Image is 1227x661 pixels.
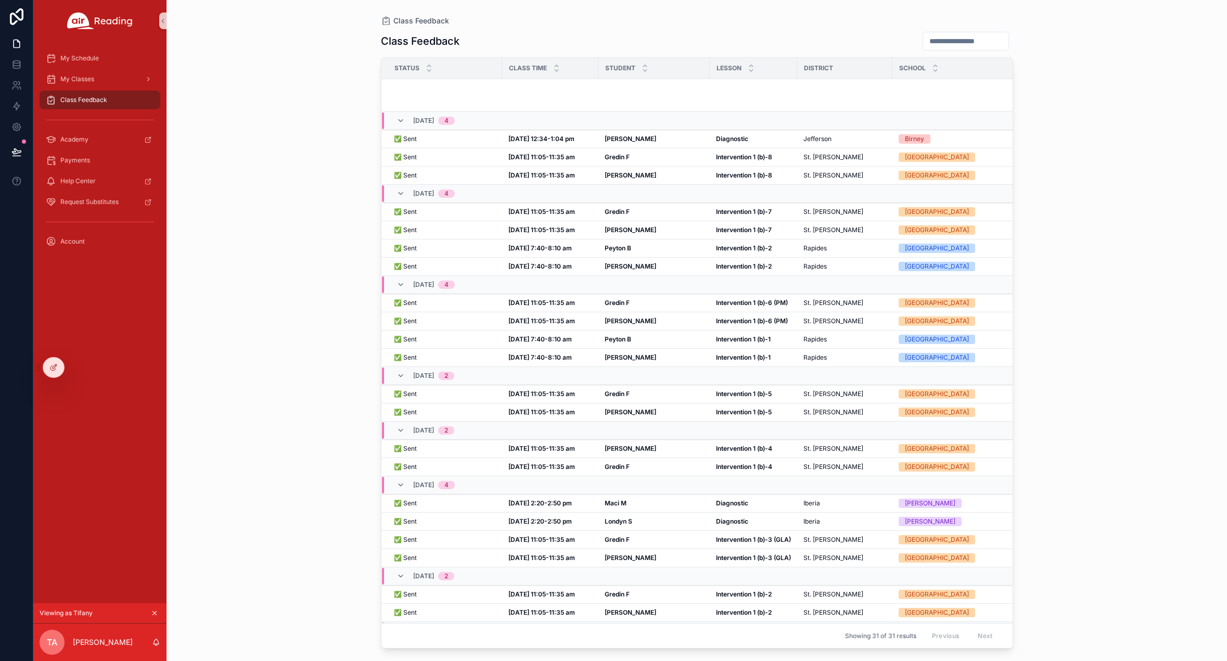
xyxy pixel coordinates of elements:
[508,517,592,526] a: [DATE] 2:20-2:50 pm
[716,244,772,252] strong: Intervention 1 (b)-2
[899,262,1014,271] a: [GEOGRAPHIC_DATA]
[508,244,592,252] a: [DATE] 7:40-8:10 am
[394,335,417,344] span: ✅ Sent
[905,262,969,271] div: [GEOGRAPHIC_DATA]
[905,535,969,544] div: [GEOGRAPHIC_DATA]
[716,353,771,361] strong: Intervention 1 (b)-1
[716,153,791,161] a: Intervention 1 (b)-8
[605,390,630,398] strong: Gredin F
[508,536,575,543] strong: [DATE] 11:05-11:35 am
[73,637,133,647] p: [PERSON_NAME]
[605,408,656,416] strong: [PERSON_NAME]
[605,244,631,252] strong: Peyton B
[803,499,886,507] a: Iberia
[394,517,417,526] span: ✅ Sent
[905,389,969,399] div: [GEOGRAPHIC_DATA]
[716,299,791,307] a: Intervention 1 (b)-6 (PM)
[605,353,656,361] strong: [PERSON_NAME]
[508,262,572,270] strong: [DATE] 7:40-8:10 am
[803,408,863,416] span: St. [PERSON_NAME]
[394,499,496,507] a: ✅ Sent
[716,335,791,344] a: Intervention 1 (b)-1
[803,536,886,544] a: St. [PERSON_NAME]
[716,135,791,143] a: Diagnostic
[394,408,496,416] a: ✅ Sent
[899,225,1014,235] a: [GEOGRAPHIC_DATA]
[508,226,592,234] a: [DATE] 11:05-11:35 am
[605,444,656,452] strong: [PERSON_NAME]
[605,64,635,72] span: Student
[803,390,863,398] span: St. [PERSON_NAME]
[394,517,496,526] a: ✅ Sent
[716,536,791,543] strong: Intervention 1 (b)-3 (GLA)
[899,499,1014,508] a: [PERSON_NAME]
[716,226,772,234] strong: Intervention 1 (b)-7
[716,244,791,252] a: Intervention 1 (b)-2
[413,481,434,489] span: [DATE]
[803,608,886,617] a: St. [PERSON_NAME]
[394,244,417,252] span: ✅ Sent
[716,463,791,471] a: Intervention 1 (b)-4
[803,408,886,416] a: St. [PERSON_NAME]
[899,134,1014,144] a: Birney
[716,517,748,525] strong: Diagnostic
[899,535,1014,544] a: [GEOGRAPHIC_DATA]
[508,408,575,416] strong: [DATE] 11:05-11:35 am
[67,12,133,29] img: App logo
[716,262,772,270] strong: Intervention 1 (b)-2
[508,499,572,507] strong: [DATE] 2:20-2:50 pm
[605,208,704,216] a: Gredin F
[716,171,772,179] strong: Intervention 1 (b)-8
[716,390,772,398] strong: Intervention 1 (b)-5
[803,299,863,307] span: St. [PERSON_NAME]
[716,608,791,617] a: Intervention 1 (b)-2
[905,553,969,563] div: [GEOGRAPHIC_DATA]
[899,590,1014,599] a: [GEOGRAPHIC_DATA]
[605,517,632,525] strong: Londyn S
[605,317,656,325] strong: [PERSON_NAME]
[40,70,160,88] a: My Classes
[394,536,417,544] span: ✅ Sent
[508,463,592,471] a: [DATE] 11:05-11:35 am
[899,389,1014,399] a: [GEOGRAPHIC_DATA]
[899,353,1014,362] a: [GEOGRAPHIC_DATA]
[803,226,863,234] span: St. [PERSON_NAME]
[899,608,1014,617] a: [GEOGRAPHIC_DATA]
[47,636,57,649] span: TA
[605,408,704,416] a: [PERSON_NAME]
[716,408,791,416] a: Intervention 1 (b)-5
[605,554,656,562] strong: [PERSON_NAME]
[716,444,772,452] strong: Intervention 1 (b)-4
[803,299,886,307] a: St. [PERSON_NAME]
[803,353,827,362] span: Rapides
[509,64,547,72] span: Class Time
[905,517,955,526] div: [PERSON_NAME]
[716,390,791,398] a: Intervention 1 (b)-5
[899,444,1014,453] a: [GEOGRAPHIC_DATA]
[394,590,496,599] a: ✅ Sent
[508,244,572,252] strong: [DATE] 7:40-8:10 am
[508,590,575,598] strong: [DATE] 11:05-11:35 am
[394,262,417,271] span: ✅ Sent
[394,499,417,507] span: ✅ Sent
[605,536,630,543] strong: Gredin F
[394,536,496,544] a: ✅ Sent
[605,499,627,507] strong: Maci M
[716,554,791,562] strong: Intervention 1 (b)-3 (GLA)
[803,608,863,617] span: St. [PERSON_NAME]
[394,353,496,362] a: ✅ Sent
[899,207,1014,217] a: [GEOGRAPHIC_DATA]
[905,444,969,453] div: [GEOGRAPHIC_DATA]
[508,444,575,452] strong: [DATE] 11:05-11:35 am
[60,156,90,164] span: Payments
[605,153,630,161] strong: Gredin F
[508,153,592,161] a: [DATE] 11:05-11:35 am
[508,554,592,562] a: [DATE] 11:05-11:35 am
[803,353,886,362] a: Rapides
[605,335,631,343] strong: Peyton B
[508,499,592,507] a: [DATE] 2:20-2:50 pm
[605,153,704,161] a: Gredin F
[716,444,791,453] a: Intervention 1 (b)-4
[716,608,772,616] strong: Intervention 1 (b)-2
[605,262,656,270] strong: [PERSON_NAME]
